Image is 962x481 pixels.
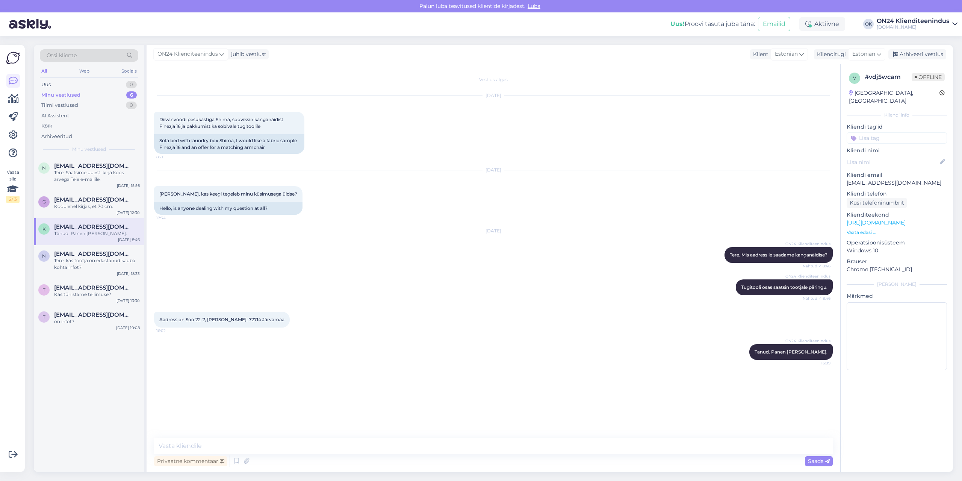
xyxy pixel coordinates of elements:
div: Minu vestlused [41,91,80,99]
p: Kliendi email [847,171,947,179]
div: Aktiivne [799,17,845,31]
div: Arhiveeri vestlus [888,49,946,59]
span: Tänud. Panen [PERSON_NAME]. [755,349,827,355]
p: Vaata edasi ... [847,229,947,236]
span: t [43,314,45,320]
span: ON24 Klienditeenindus [157,50,218,58]
div: Arhiveeritud [41,133,72,140]
div: [DATE] 12:30 [116,210,140,215]
span: Nähtud ✓ 8:46 [802,263,830,269]
div: Socials [120,66,138,76]
span: Saada [808,458,830,464]
span: N [42,165,46,171]
a: ON24 Klienditeenindus[DOMAIN_NAME] [877,18,957,30]
div: Proovi tasuta juba täna: [670,20,755,29]
span: 16:09 [802,360,830,366]
span: 8:21 [156,154,185,160]
div: Tänud. Panen [PERSON_NAME]. [54,230,140,237]
span: toomas.raist@gmail.com [54,284,132,291]
input: Lisa tag [847,132,947,144]
div: Tere, kas tootja on edastanud kauba kohta infot? [54,257,140,271]
div: [GEOGRAPHIC_DATA], [GEOGRAPHIC_DATA] [849,89,939,105]
div: Web [78,66,91,76]
p: Märkmed [847,292,947,300]
span: Otsi kliente [47,52,77,59]
span: ON24 Klienditeenindus [785,273,830,279]
span: ON24 Klienditeenindus [785,241,830,247]
div: Kas tühistame tellimuse? [54,291,140,298]
div: 0 [126,102,137,109]
span: kristel.hommik@mail.ee [54,223,132,230]
div: Vestlus algas [154,76,833,83]
div: Kodulehel kirjas, et 70 cm. [54,203,140,210]
span: Aadress on Soo 22-7, [PERSON_NAME], 72714 Järvamaa [159,317,284,322]
span: Luba [525,3,543,9]
div: # vdj5wcam [865,73,912,82]
p: Windows 10 [847,247,947,255]
div: Klienditugi [814,50,846,58]
div: Hello, is anyone dealing with my question at all? [154,202,303,215]
div: OK [863,19,874,29]
div: Tiimi vestlused [41,102,78,109]
span: gert.haljasmae@gmail.com [54,196,132,203]
p: Chrome [TECHNICAL_ID] [847,266,947,273]
div: [DOMAIN_NAME] [877,24,949,30]
p: Klienditeekond [847,211,947,219]
div: Klient [750,50,768,58]
div: [DATE] [154,228,833,234]
span: Diivanvoodi pesukastiga Shima, sooviksin kanganäidist Finezja 16 ja pakkumist ka sobivale tugitoo... [159,117,284,129]
div: AI Assistent [41,112,69,120]
div: [DATE] 18:33 [117,271,140,276]
div: [DATE] [154,92,833,99]
span: 16:02 [156,328,185,334]
div: Kõik [41,122,52,130]
span: Minu vestlused [72,146,106,153]
p: Brauser [847,258,947,266]
div: Privaatne kommentaar [154,456,227,466]
div: Uus [41,81,51,88]
div: [DATE] 8:46 [118,237,140,243]
div: Küsi telefoninumbrit [847,198,907,208]
div: [DATE] 10:08 [116,325,140,331]
span: n [42,253,46,259]
a: [URL][DOMAIN_NAME] [847,219,906,226]
span: [PERSON_NAME], kas keegi tegeleb minu küsimusega üldse? [159,191,297,197]
p: Kliendi nimi [847,147,947,155]
span: tiia069@gmail.com [54,311,132,318]
div: Tere. Saatsime uuesti kirja koos arvega Teie e-mailile. [54,169,140,183]
div: Kliendi info [847,112,947,118]
div: [DATE] 15:56 [117,183,140,188]
span: 17:34 [156,215,185,221]
span: Tugitooli osas saatsin tootjale päringu. [741,284,827,290]
div: 0 [126,81,137,88]
button: Emailid [758,17,790,31]
div: [DATE] [154,167,833,173]
span: Tere. Mis aadressile saadame kanganäidise? [730,252,827,258]
div: Vaata siia [6,169,20,203]
div: juhib vestlust [228,50,266,58]
div: All [40,66,48,76]
span: ON24 Klienditeenindus [785,338,830,344]
p: Kliendi telefon [847,190,947,198]
span: Nähtud ✓ 8:46 [802,296,830,301]
div: Sofa bed with laundry box Shima, I would like a fabric sample Finezja 16 and an offer for a match... [154,134,304,154]
span: Estonian [852,50,875,58]
div: 2 / 3 [6,196,20,203]
p: Operatsioonisüsteem [847,239,947,247]
p: [EMAIL_ADDRESS][DOMAIN_NAME] [847,179,947,187]
span: Offline [912,73,945,81]
div: 6 [126,91,137,99]
div: on infot? [54,318,140,325]
p: Kliendi tag'id [847,123,947,131]
div: [PERSON_NAME] [847,281,947,288]
b: Uus! [670,20,685,27]
span: Natali_zol@rambler.ru [54,162,132,169]
span: Estonian [775,50,798,58]
span: v [853,75,856,81]
span: g [42,199,46,205]
div: [DATE] 13:30 [116,298,140,303]
div: ON24 Klienditeenindus [877,18,949,24]
span: nele.mandla@gmail.com [54,250,132,257]
span: t [43,287,45,293]
input: Lisa nimi [847,158,938,166]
